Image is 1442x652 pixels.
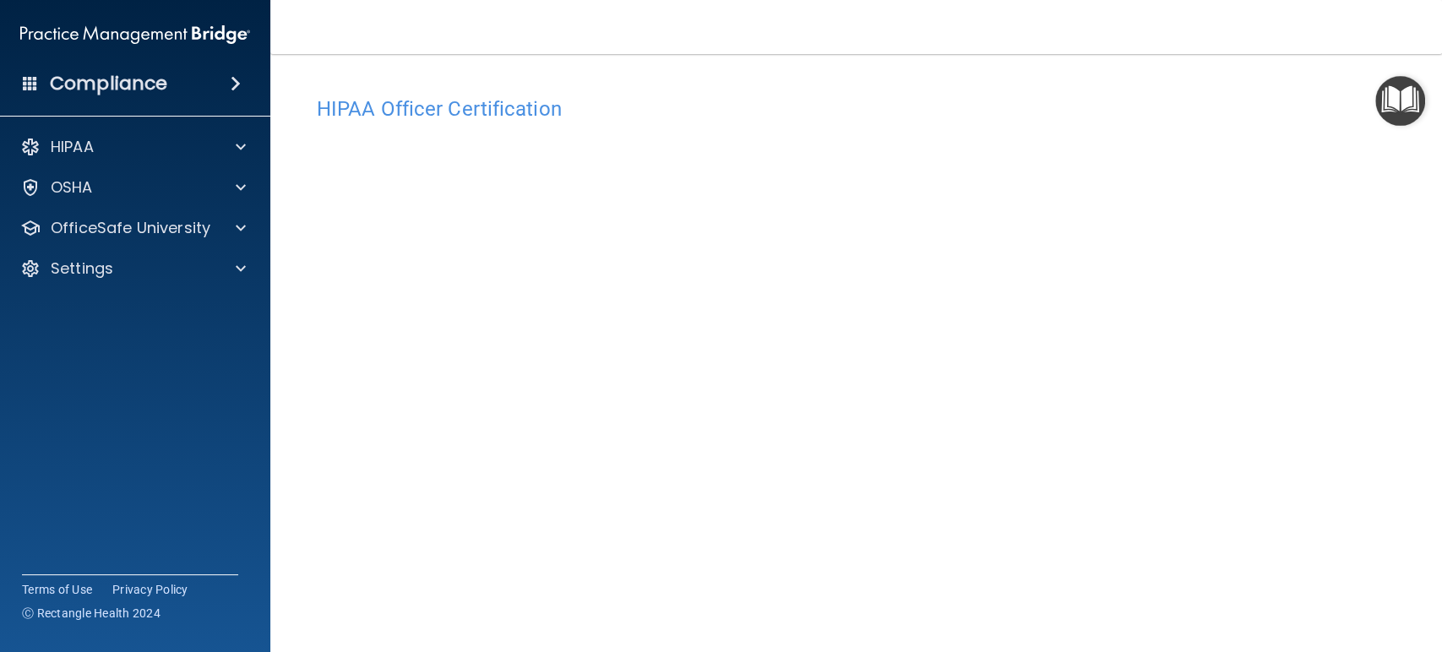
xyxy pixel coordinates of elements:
a: OfficeSafe University [20,218,246,238]
h4: HIPAA Officer Certification [317,98,1396,120]
a: Settings [20,258,246,279]
a: HIPAA [20,137,246,157]
img: PMB logo [20,18,250,52]
h4: Compliance [50,72,167,95]
p: OfficeSafe University [51,218,210,238]
p: HIPAA [51,137,94,157]
button: Open Resource Center [1375,76,1425,126]
span: Ⓒ Rectangle Health 2024 [22,605,161,622]
a: Terms of Use [22,581,92,598]
p: OSHA [51,177,93,198]
a: Privacy Policy [112,581,188,598]
a: OSHA [20,177,246,198]
p: Settings [51,258,113,279]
